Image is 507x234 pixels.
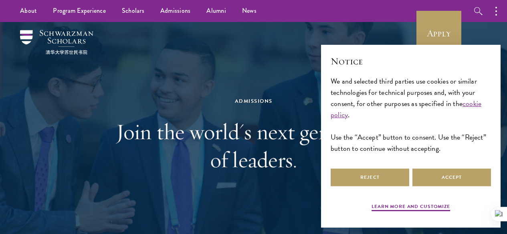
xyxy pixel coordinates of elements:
[20,30,93,54] img: Schwarzman Scholars
[331,54,491,68] h2: Notice
[331,168,409,186] button: Reject
[115,118,392,174] h1: Join the world's next generation of leaders.
[331,76,491,154] div: We and selected third parties use cookies or similar technologies for technical purposes and, wit...
[331,98,481,120] a: cookie policy
[412,168,491,186] button: Accept
[115,97,392,106] div: Admissions
[372,203,450,212] button: Learn more and customize
[416,11,461,56] a: Apply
